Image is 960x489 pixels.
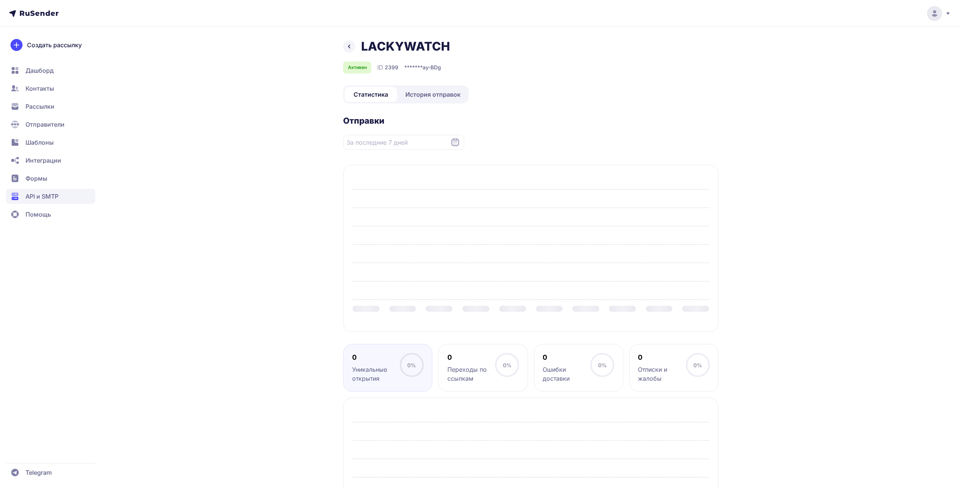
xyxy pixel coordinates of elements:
div: 0 [543,353,590,362]
span: Интеграции [25,156,61,165]
a: История отправок [399,87,467,102]
div: ID [377,63,398,72]
span: Контакты [25,84,54,93]
div: Ошибки доставки [543,365,590,383]
span: Шаблоны [25,138,54,147]
span: Telegram [25,468,52,477]
div: Уникальные открытия [352,365,400,383]
span: История отправок [405,90,460,99]
span: Помощь [25,210,51,219]
h2: Отправки [343,115,718,126]
span: 0% [598,362,607,368]
a: Telegram [6,465,95,480]
span: 2399 [385,64,398,71]
span: 0% [503,362,511,368]
span: ay-BDg [423,64,441,71]
span: 0% [407,362,416,368]
span: Отправители [25,120,64,129]
div: 0 [447,353,495,362]
div: Переходы по ссылкам [447,365,495,383]
span: Активен [348,64,367,70]
div: Отписки и жалобы [638,365,685,383]
span: Формы [25,174,47,183]
span: Статистика [354,90,388,99]
h1: LACKYWATCH [361,39,450,54]
input: Datepicker input [343,135,464,150]
span: 0% [693,362,702,368]
span: Дашборд [25,66,54,75]
a: Статистика [345,87,397,102]
span: Рассылки [25,102,54,111]
span: API и SMTP [25,192,58,201]
div: 0 [638,353,685,362]
span: Создать рассылку [27,40,82,49]
div: 0 [352,353,400,362]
